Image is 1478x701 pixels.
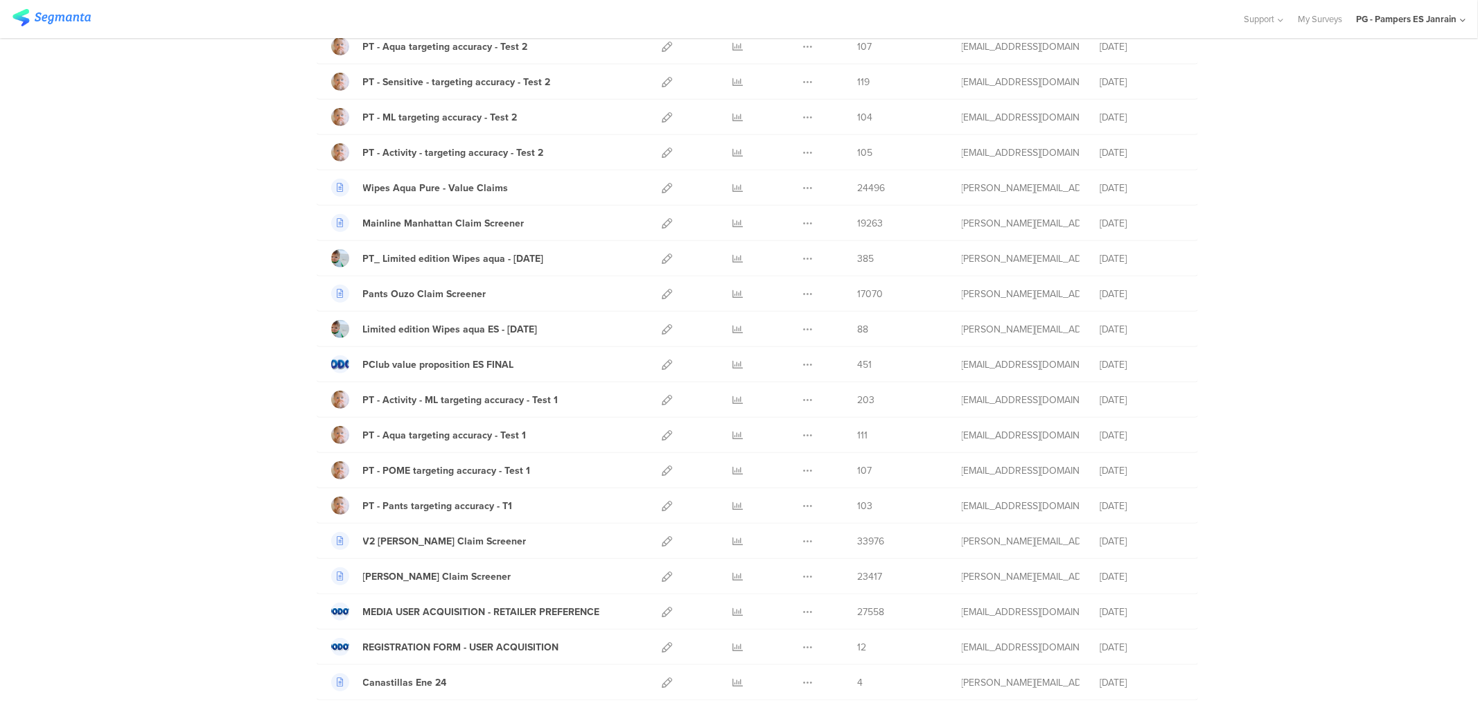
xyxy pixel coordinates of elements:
[363,428,527,443] div: PT - Aqua targeting accuracy - Test 1
[858,499,873,513] span: 103
[363,75,551,89] div: PT - Sensitive - targeting accuracy - Test 2
[858,534,885,549] span: 33976
[1100,605,1184,619] div: [DATE]
[962,675,1080,690] div: torres.i.5@pg.com
[1100,428,1184,443] div: [DATE]
[858,145,873,160] span: 105
[331,179,509,197] a: Wipes Aqua Pure - Value Claims
[962,463,1080,478] div: gartonea.a@pg.com
[363,463,531,478] div: PT - POME targeting accuracy - Test 1
[363,640,559,655] div: REGISTRATION FORM - USER ACQUISITION
[363,251,544,266] div: PT_ Limited edition Wipes aqua - Jan 25
[1100,534,1184,549] div: [DATE]
[858,110,873,125] span: 104
[331,638,559,656] a: REGISTRATION FORM - USER ACQUISITION
[858,569,883,584] span: 23417
[363,181,509,195] div: Wipes Aqua Pure - Value Claims
[331,461,531,479] a: PT - POME targeting accuracy - Test 1
[962,75,1080,89] div: gartonea.a@pg.com
[363,605,600,619] div: MEDIA USER ACQUISITION - RETAILER PREFERENCE
[1100,499,1184,513] div: [DATE]
[1100,357,1184,372] div: [DATE]
[962,499,1080,513] div: gartonea.a@pg.com
[1100,251,1184,266] div: [DATE]
[1100,110,1184,125] div: [DATE]
[363,499,513,513] div: PT - Pants targeting accuracy - T1
[331,320,538,338] a: Limited edition Wipes aqua ES - [DATE]
[962,534,1080,549] div: torres.i.5@pg.com
[858,39,872,54] span: 107
[363,39,528,54] div: PT - Aqua targeting accuracy - Test 2
[1100,287,1184,301] div: [DATE]
[331,673,447,691] a: Canastillas Ene 24
[331,391,558,409] a: PT - Activity - ML targeting accuracy - Test 1
[1100,322,1184,337] div: [DATE]
[962,181,1080,195] div: torres.i.5@pg.com
[331,37,528,55] a: PT - Aqua targeting accuracy - Test 2
[363,675,447,690] div: Canastillas Ene 24
[363,287,486,301] div: Pants Ouzo Claim Screener
[331,355,514,373] a: PClub value proposition ES FINAL
[858,251,874,266] span: 385
[858,428,868,443] span: 111
[858,357,872,372] span: 451
[858,287,883,301] span: 17070
[1100,181,1184,195] div: [DATE]
[363,357,514,372] div: PClub value proposition ES FINAL
[858,181,886,195] span: 24496
[962,322,1080,337] div: oliveira.m.13@pg.com
[858,322,869,337] span: 88
[363,569,511,584] div: Hemingway Claim Screener
[858,640,867,655] span: 12
[331,108,518,126] a: PT - ML targeting accuracy - Test 2
[12,9,91,26] img: segmanta logo
[1100,463,1184,478] div: [DATE]
[363,534,527,549] div: V2 Hemingway Claim Screener
[1100,393,1184,407] div: [DATE]
[1100,675,1184,690] div: [DATE]
[858,216,883,231] span: 19263
[962,428,1080,443] div: gartonea.a@pg.com
[1356,12,1457,26] div: PG - Pampers ES Janrain
[1100,640,1184,655] div: [DATE]
[962,287,1080,301] div: triay.p@pg.com
[962,110,1080,125] div: gartonea.a@pg.com
[331,73,551,91] a: PT - Sensitive - targeting accuracy - Test 2
[363,216,525,231] div: Mainline Manhattan Claim Screener
[1100,145,1184,160] div: [DATE]
[331,214,525,232] a: Mainline Manhattan Claim Screener
[962,569,1080,584] div: torres.i.5@pg.com
[962,605,1080,619] div: gartonea.a@pg.com
[1100,75,1184,89] div: [DATE]
[363,145,544,160] div: PT - Activity - targeting accuracy - Test 2
[363,322,538,337] div: Limited edition Wipes aqua ES - Jan 25
[962,251,1080,266] div: oliveira.m.13@pg.com
[962,39,1080,54] div: gartonea.a@pg.com
[962,393,1080,407] div: gartonea.a@pg.com
[363,110,518,125] div: PT - ML targeting accuracy - Test 2
[858,605,885,619] span: 27558
[858,463,872,478] span: 107
[331,497,513,515] a: PT - Pants targeting accuracy - T1
[1100,39,1184,54] div: [DATE]
[363,393,558,407] div: PT - Activity - ML targeting accuracy - Test 1
[962,357,1080,372] div: cardosoteixeiral.c@pg.com
[858,675,863,690] span: 4
[331,532,527,550] a: V2 [PERSON_NAME] Claim Screener
[331,603,600,621] a: MEDIA USER ACQUISITION - RETAILER PREFERENCE
[962,145,1080,160] div: gartonea.a@pg.com
[331,426,527,444] a: PT - Aqua targeting accuracy - Test 1
[1244,12,1275,26] span: Support
[962,640,1080,655] div: gartonea.a@pg.com
[331,249,544,267] a: PT_ Limited edition Wipes aqua - [DATE]
[331,285,486,303] a: Pants Ouzo Claim Screener
[1100,569,1184,584] div: [DATE]
[858,75,870,89] span: 119
[331,567,511,585] a: [PERSON_NAME] Claim Screener
[858,393,875,407] span: 203
[331,143,544,161] a: PT - Activity - targeting accuracy - Test 2
[1100,216,1184,231] div: [DATE]
[962,216,1080,231] div: torres.i.5@pg.com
